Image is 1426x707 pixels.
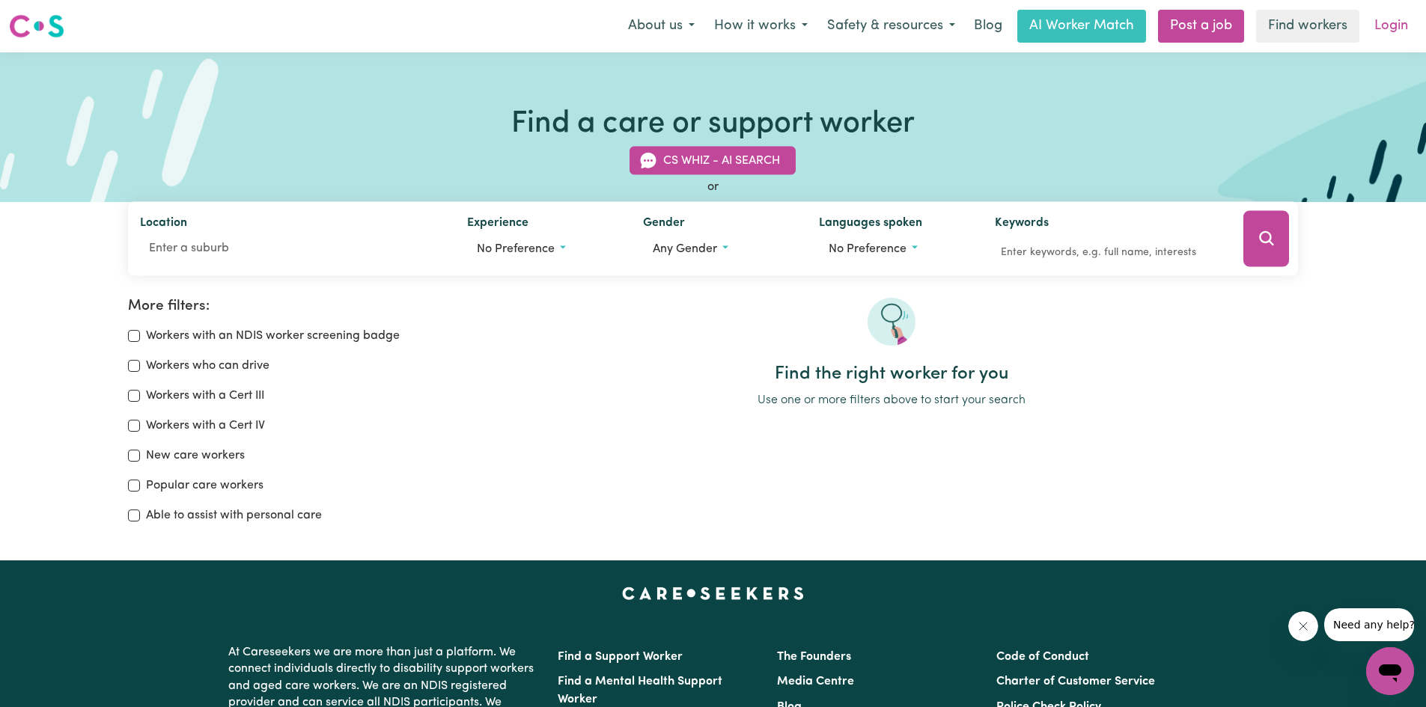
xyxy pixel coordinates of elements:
[558,676,722,706] a: Find a Mental Health Support Worker
[484,391,1298,409] p: Use one or more filters above to start your search
[643,214,685,235] label: Gender
[140,235,444,262] input: Enter a suburb
[777,676,854,688] a: Media Centre
[1158,10,1244,43] a: Post a job
[618,10,704,42] button: About us
[146,327,400,345] label: Workers with an NDIS worker screening badge
[704,10,817,42] button: How it works
[1366,647,1414,695] iframe: Button to launch messaging window
[477,243,555,255] span: No preference
[467,235,619,263] button: Worker experience options
[995,241,1222,264] input: Enter keywords, e.g. full name, interests
[511,106,915,142] h1: Find a care or support worker
[1324,608,1414,641] iframe: Message from company
[128,178,1299,196] div: or
[484,364,1298,385] h2: Find the right worker for you
[819,235,971,263] button: Worker language preferences
[146,417,265,435] label: Workers with a Cert IV
[819,214,922,235] label: Languages spoken
[467,214,528,235] label: Experience
[777,651,851,663] a: The Founders
[630,147,796,175] button: CS Whiz - AI Search
[996,651,1089,663] a: Code of Conduct
[146,477,263,495] label: Popular care workers
[146,357,269,375] label: Workers who can drive
[9,10,91,22] span: Need any help?
[128,298,466,315] h2: More filters:
[622,587,804,599] a: Careseekers home page
[1365,10,1417,43] a: Login
[1243,211,1289,267] button: Search
[996,676,1155,688] a: Charter of Customer Service
[558,651,683,663] a: Find a Support Worker
[965,10,1011,43] a: Blog
[140,214,187,235] label: Location
[653,243,717,255] span: Any gender
[1017,10,1146,43] a: AI Worker Match
[146,387,264,405] label: Workers with a Cert III
[9,13,64,40] img: Careseekers logo
[829,243,907,255] span: No preference
[995,214,1049,235] label: Keywords
[9,9,64,43] a: Careseekers logo
[146,447,245,465] label: New care workers
[1256,10,1359,43] a: Find workers
[643,235,795,263] button: Worker gender preference
[146,506,322,524] label: Able to assist with personal care
[1288,611,1318,641] iframe: Close message
[817,10,965,42] button: Safety & resources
